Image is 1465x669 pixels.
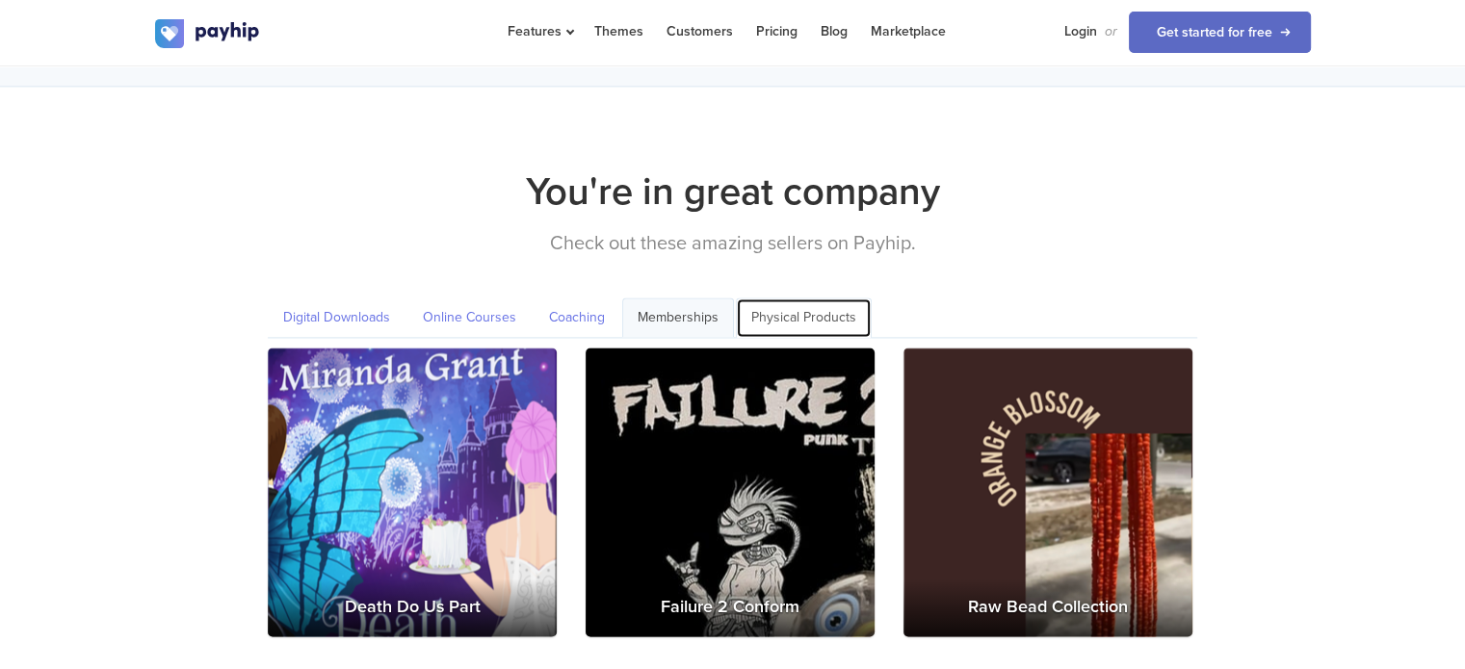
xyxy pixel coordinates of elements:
[586,347,875,636] a: Failure 2 Conform Failure 2 Conform
[903,579,1192,636] h3: Raw Bead Collection
[903,347,1192,636] a: Raw Bead Collection Raw Bead Collection
[268,347,558,637] img: Death Do Us Part
[534,297,620,338] a: Coaching
[268,579,557,636] h3: Death Do Us Part
[622,297,734,337] a: Memberships
[407,297,532,338] a: Online Courses
[1129,12,1311,53] a: Get started for free
[268,347,557,636] a: Death Do Us Part Death Do Us Part
[155,229,1311,259] p: Check out these amazing sellers on Payhip.
[586,579,875,636] h3: Failure 2 Conform
[155,19,261,48] img: logo.svg
[268,297,405,338] a: Digital Downloads
[736,297,872,338] a: Physical Products
[903,347,1193,637] img: Raw Bead Collection
[155,164,1311,219] h2: You're in great company
[508,23,571,39] span: Features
